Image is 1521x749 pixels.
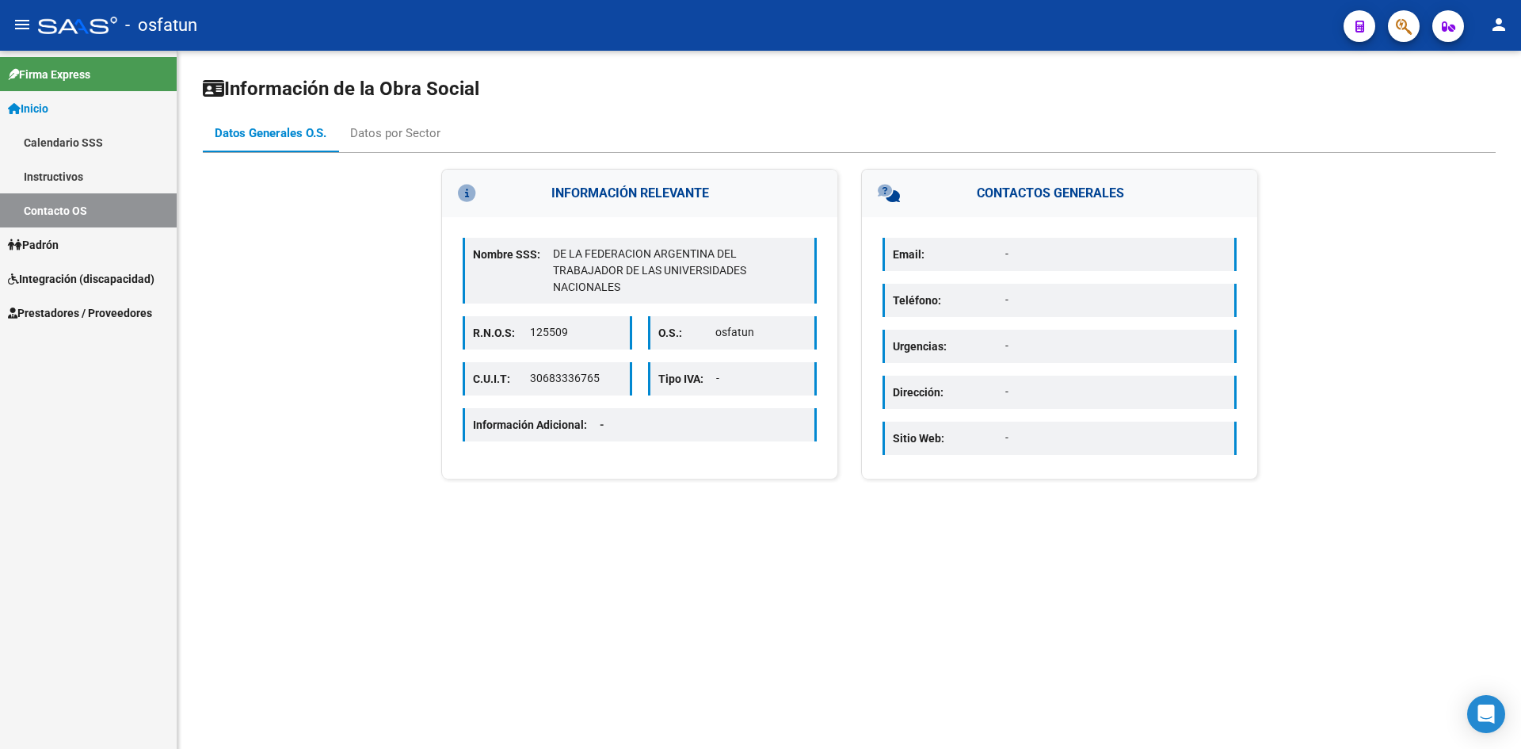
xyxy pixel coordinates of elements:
[600,418,604,431] span: -
[530,324,621,341] p: 125509
[203,76,1496,101] h1: Información de la Obra Social
[8,236,59,254] span: Padrón
[473,370,530,388] p: C.U.I.T:
[715,324,806,341] p: osfatun
[1005,246,1226,262] p: -
[893,384,1005,401] p: Dirección:
[1467,695,1505,733] div: Open Intercom Messenger
[13,15,32,34] mat-icon: menu
[8,66,90,83] span: Firma Express
[862,170,1257,217] h3: CONTACTOS GENERALES
[215,124,326,142] div: Datos Generales O.S.
[893,338,1005,355] p: Urgencias:
[125,8,197,43] span: - osfatun
[1005,292,1226,308] p: -
[893,430,1005,447] p: Sitio Web:
[8,270,154,288] span: Integración (discapacidad)
[473,416,617,434] p: Información Adicional:
[8,304,152,322] span: Prestadores / Proveedores
[716,370,807,387] p: -
[893,246,1005,263] p: Email:
[1489,15,1508,34] mat-icon: person
[893,292,1005,309] p: Teléfono:
[442,170,837,217] h3: INFORMACIÓN RELEVANTE
[350,124,440,142] div: Datos por Sector
[1005,384,1226,400] p: -
[473,246,553,263] p: Nombre SSS:
[1005,338,1226,354] p: -
[553,246,806,296] p: DE LA FEDERACION ARGENTINA DEL TRABAJADOR DE LAS UNIVERSIDADES NACIONALES
[8,100,48,117] span: Inicio
[1005,430,1226,446] p: -
[658,370,716,388] p: Tipo IVA:
[530,370,621,387] p: 30683336765
[658,324,715,342] p: O.S.:
[473,324,530,342] p: R.N.O.S:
